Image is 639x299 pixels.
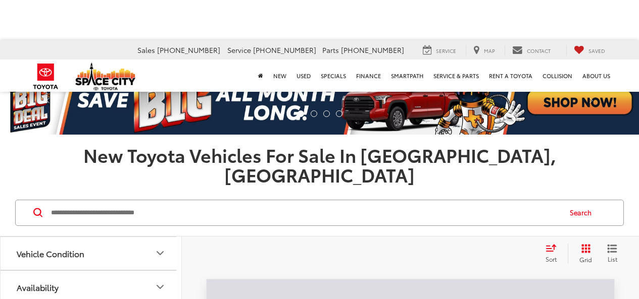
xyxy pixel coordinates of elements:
span: [PHONE_NUMBER] [341,45,404,55]
span: Service [436,47,456,54]
span: Saved [588,47,605,54]
a: New [268,59,291,92]
div: Vehicle Condition [154,247,166,259]
a: My Saved Vehicles [566,45,613,56]
button: List View [600,244,625,264]
button: Select sort value [540,244,568,264]
span: Parts [322,45,339,55]
a: Service & Parts [428,59,484,92]
a: Used [291,59,316,92]
a: Service [415,45,464,56]
span: [PHONE_NUMBER] [157,45,220,55]
a: Map [466,45,503,56]
span: Service [227,45,251,55]
span: [PHONE_NUMBER] [253,45,316,55]
span: Contact [527,47,551,54]
span: Map [484,47,495,54]
a: Collision [537,59,577,92]
button: Vehicle ConditionVehicle Condition [1,237,182,270]
span: Sales [137,45,155,55]
a: SmartPath [386,59,428,92]
div: Vehicle Condition [17,249,84,258]
span: Sort [546,255,557,263]
a: Home [253,59,268,92]
a: Contact [505,45,558,56]
a: Finance [351,59,386,92]
span: Grid [579,255,592,264]
a: Specials [316,59,351,92]
img: Toyota [27,60,65,93]
div: Availability [154,281,166,293]
a: About Us [577,59,615,92]
button: Search [560,200,606,225]
img: Space City Toyota [75,63,136,90]
input: Search by Make, Model, or Keyword [50,201,560,225]
a: Rent a Toyota [484,59,537,92]
div: Availability [17,282,59,292]
button: Grid View [568,244,600,264]
span: List [607,255,617,263]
